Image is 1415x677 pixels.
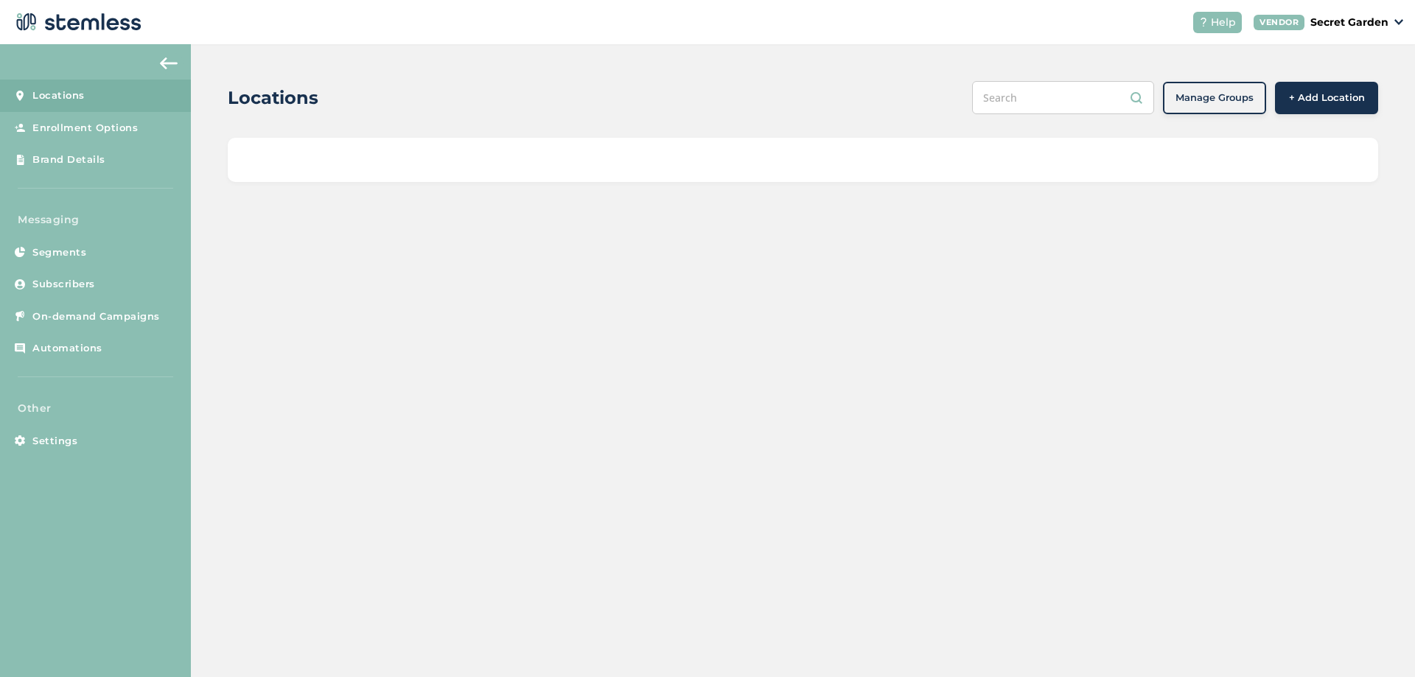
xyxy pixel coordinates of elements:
span: On-demand Campaigns [32,309,160,324]
span: Segments [32,245,86,260]
input: Search [972,81,1154,114]
span: Brand Details [32,152,105,167]
img: logo-dark-0685b13c.svg [12,7,141,37]
span: Help [1211,15,1236,30]
iframe: Chat Widget [1341,606,1415,677]
span: Subscribers [32,277,95,292]
div: VENDOR [1254,15,1304,30]
p: Secret Garden [1310,15,1388,30]
span: Automations [32,341,102,356]
button: Manage Groups [1163,82,1266,114]
span: Manage Groups [1175,91,1254,105]
span: Enrollment Options [32,121,138,136]
img: icon_down-arrow-small-66adaf34.svg [1394,19,1403,25]
img: icon-help-white-03924b79.svg [1199,18,1208,27]
span: Settings [32,434,77,449]
span: Locations [32,88,85,103]
img: icon-arrow-back-accent-c549486e.svg [160,57,178,69]
span: + Add Location [1289,91,1365,105]
h2: Locations [228,85,318,111]
button: + Add Location [1275,82,1378,114]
